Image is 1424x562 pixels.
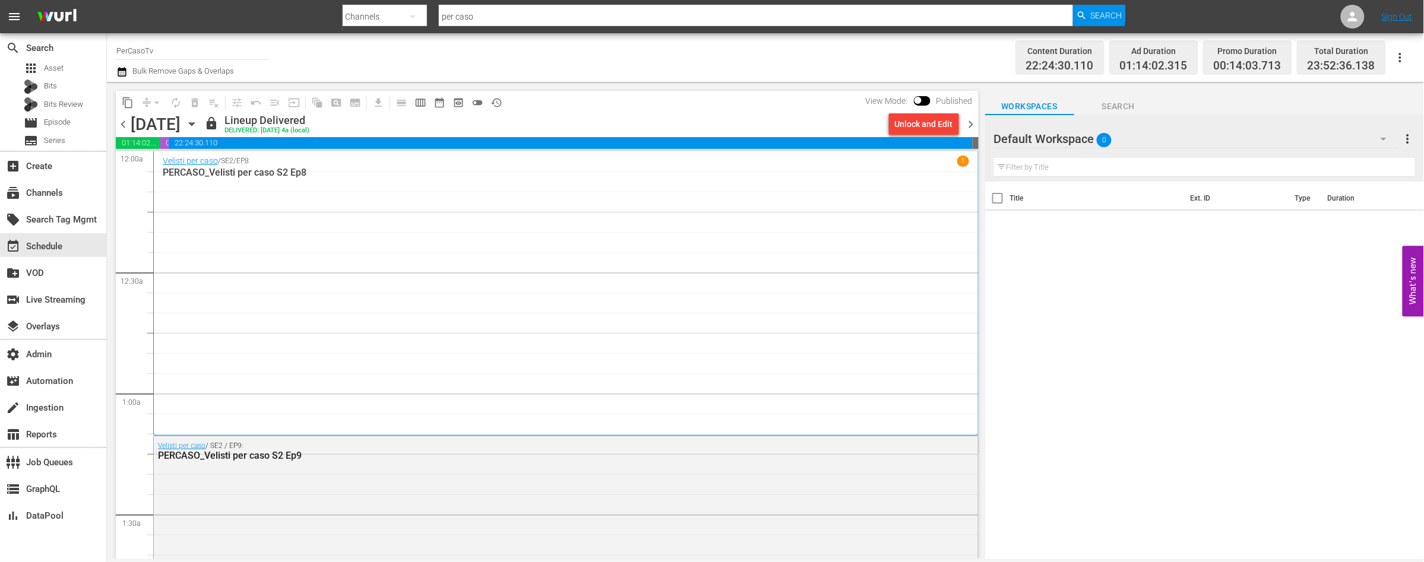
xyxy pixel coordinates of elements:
span: date_range_outlined [433,97,445,109]
span: Update Metadata from Key Asset [284,93,303,112]
span: Job Queues [6,455,20,469]
span: Series [44,135,65,147]
span: Search [1074,99,1163,114]
div: [DATE] [131,115,181,134]
span: Series [24,134,38,148]
span: 22:24:30.110 [1026,59,1094,73]
span: 01:14:02.315 [1120,59,1188,73]
span: calendar_view_week_outlined [414,97,426,109]
div: PERCASO_Velisti per caso S2 Ep9 [158,450,907,461]
span: 01:14:02.315 [116,137,160,149]
span: Overlays [6,319,20,334]
span: Copy Lineup [118,93,137,112]
div: Unlock and Edit [895,113,953,135]
span: Channels [6,186,20,200]
span: 0 [1097,128,1112,153]
span: Search Tag Mgmt [6,212,20,227]
span: Search [1091,5,1122,26]
p: 1 [961,157,965,165]
span: Workspaces [985,99,1074,114]
span: Create Series Block [346,93,365,112]
p: / [218,157,221,165]
div: Default Workspace [994,122,1398,155]
p: SE2 / [221,157,236,165]
span: Schedule [6,239,20,253]
span: Customize Events [223,91,246,114]
span: Month Calendar View [430,93,449,112]
div: Lineup Delivered [224,114,309,127]
span: chevron_left [116,117,131,132]
span: Select an event to delete [185,93,204,112]
span: View Mode: [860,96,914,106]
span: Episode [44,116,71,128]
span: Create Search Block [327,93,346,112]
span: Refresh All Search Blocks [303,91,327,114]
span: Automation [6,374,20,388]
span: Clear Lineup [204,93,223,112]
div: Bits [24,80,38,94]
span: Published [931,96,979,106]
span: Asset [44,62,64,74]
img: ans4CAIJ8jUAAAAAAAAAAAAAAAAAAAAAAAAgQb4GAAAAAAAAAAAAAAAAAAAAAAAAJMjXAAAAAAAAAAAAAAAAAAAAAAAAgAT5G... [29,3,86,31]
button: more_vert [1401,125,1415,153]
th: Type [1288,182,1321,215]
span: Download as CSV [365,91,388,114]
span: Create [6,159,20,173]
span: Live Streaming [6,293,20,307]
span: 23:52:36.138 [1308,59,1375,73]
span: 24 hours Lineup View is OFF [468,93,487,112]
span: more_vert [1401,132,1415,146]
div: DELIVERED: [DATE] 4a (local) [224,127,309,135]
span: Episode [24,116,38,130]
span: Bits Review [44,99,83,110]
a: Velisti per caso [158,442,205,450]
span: DataPool [6,509,20,523]
button: Search [1073,5,1125,26]
span: content_copy [122,97,134,109]
span: Toggle to switch from Published to Draft view. [914,96,922,104]
span: Search [6,41,20,55]
th: Title [1010,182,1183,215]
span: Bulk Remove Gaps & Overlaps [131,66,234,75]
span: Asset [24,61,38,75]
span: history_outlined [491,97,502,109]
div: Total Duration [1308,43,1375,59]
span: 00:14:03.713 [160,137,169,149]
span: Ingestion [6,401,20,415]
span: Remove Gaps & Overlaps [137,93,166,112]
th: Ext. ID [1183,182,1288,215]
span: View History [487,93,506,112]
div: Content Duration [1026,43,1094,59]
span: View Backup [449,93,468,112]
div: Promo Duration [1214,43,1281,59]
span: Bits [44,80,57,92]
span: menu [7,9,21,24]
span: Week Calendar View [411,93,430,112]
span: Revert to Primary Episode [246,93,265,112]
span: preview_outlined [452,97,464,109]
span: 00:07:23.862 [973,137,979,149]
p: EP8 [236,157,249,165]
span: chevron_right [964,117,979,132]
span: toggle_off [471,97,483,109]
span: GraphQL [6,482,20,496]
span: VOD [6,266,20,280]
span: Reports [6,427,20,442]
a: Velisti per caso [163,156,218,166]
p: PERCASO_Velisti per caso S2 Ep8 [163,167,969,178]
button: Unlock and Edit [889,113,959,135]
a: Sign Out [1382,12,1413,21]
span: lock [204,116,219,131]
th: Duration [1321,182,1392,215]
span: Admin [6,347,20,361]
div: Ad Duration [1120,43,1188,59]
div: Bits Review [24,97,38,112]
div: / SE2 / EP9: [158,442,907,461]
span: 22:24:30.110 [169,137,973,149]
span: Fill episodes with ad slates [265,93,284,112]
span: Day Calendar View [388,91,411,114]
span: 00:14:03.713 [1214,59,1281,73]
span: Loop Content [166,93,185,112]
button: Open Feedback Widget [1403,246,1424,316]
